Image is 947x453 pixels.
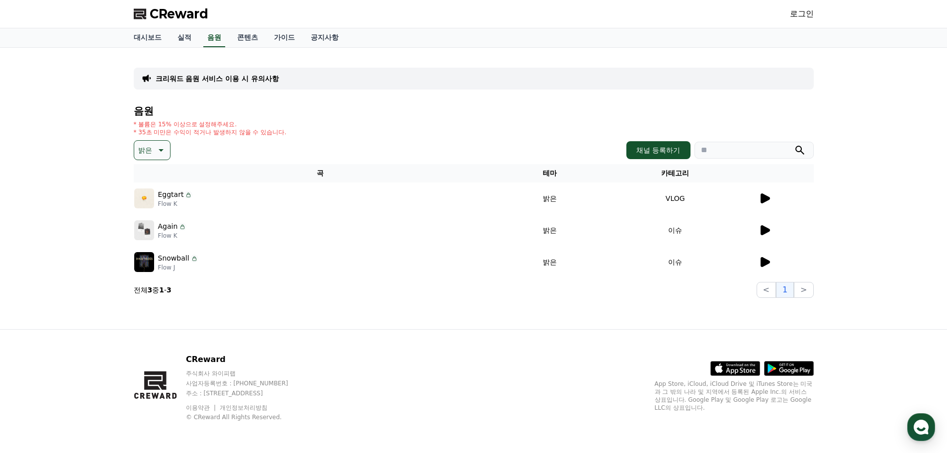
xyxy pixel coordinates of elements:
[158,264,198,272] p: Flow J
[126,28,170,47] a: 대시보드
[776,282,794,298] button: 1
[593,214,758,246] td: 이슈
[134,220,154,240] img: music
[170,28,199,47] a: 실적
[156,74,279,84] a: 크리워드 음원 서비스 이용 시 유의사항
[507,214,593,246] td: 밝은
[186,413,307,421] p: © CReward All Rights Reserved.
[186,369,307,377] p: 주식회사 와이피랩
[626,141,690,159] button: 채널 등록하기
[158,253,189,264] p: Snowball
[794,282,813,298] button: >
[203,28,225,47] a: 음원
[229,28,266,47] a: 콘텐츠
[757,282,776,298] button: <
[186,404,217,411] a: 이용약관
[138,143,152,157] p: 밝은
[134,140,171,160] button: 밝은
[593,164,758,182] th: 카테고리
[655,380,814,412] p: App Store, iCloud, iCloud Drive 및 iTunes Store는 미국과 그 밖의 나라 및 지역에서 등록된 Apple Inc.의 서비스 상표입니다. Goo...
[134,120,287,128] p: * 볼륨은 15% 이상으로 설정해주세요.
[134,128,287,136] p: * 35초 미만은 수익이 적거나 발생하지 않을 수 있습니다.
[134,188,154,208] img: music
[266,28,303,47] a: 가이드
[167,286,172,294] strong: 3
[158,232,187,240] p: Flow K
[790,8,814,20] a: 로그인
[507,164,593,182] th: 테마
[134,164,507,182] th: 곡
[148,286,153,294] strong: 3
[507,246,593,278] td: 밝은
[186,354,307,365] p: CReward
[593,246,758,278] td: 이슈
[134,6,208,22] a: CReward
[220,404,267,411] a: 개인정보처리방침
[134,285,172,295] p: 전체 중 -
[158,200,193,208] p: Flow K
[158,221,178,232] p: Again
[593,182,758,214] td: VLOG
[303,28,346,47] a: 공지사항
[134,252,154,272] img: music
[186,379,307,387] p: 사업자등록번호 : [PHONE_NUMBER]
[134,105,814,116] h4: 음원
[158,189,184,200] p: Eggtart
[150,6,208,22] span: CReward
[159,286,164,294] strong: 1
[507,182,593,214] td: 밝은
[186,389,307,397] p: 주소 : [STREET_ADDRESS]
